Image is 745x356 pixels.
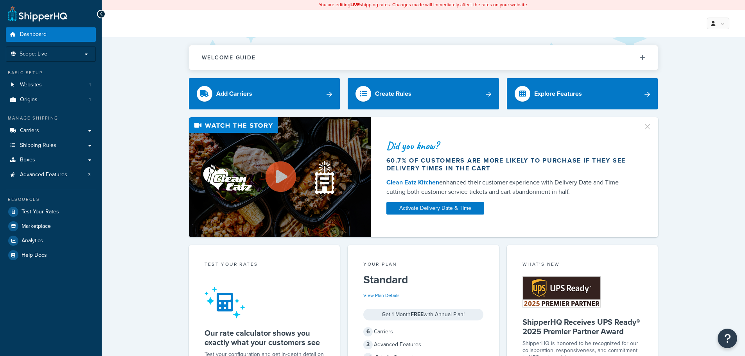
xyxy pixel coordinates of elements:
[20,172,67,178] span: Advanced Features
[411,310,424,318] strong: FREE
[20,97,38,103] span: Origins
[6,78,96,92] li: Websites
[205,261,325,270] div: Test your rates
[6,93,96,107] li: Origins
[20,82,42,88] span: Websites
[522,317,643,336] h5: ShipperHQ Receives UPS Ready® 2025 Premier Partner Award
[363,274,483,286] h5: Standard
[363,261,483,270] div: Your Plan
[6,115,96,122] div: Manage Shipping
[363,339,483,350] div: Advanced Features
[386,202,484,215] a: Activate Delivery Date & Time
[507,78,658,109] a: Explore Features
[6,78,96,92] a: Websites1
[189,78,340,109] a: Add Carriers
[6,153,96,167] a: Boxes
[89,82,91,88] span: 1
[6,205,96,219] a: Test Your Rates
[6,168,96,182] a: Advanced Features3
[363,309,483,320] div: Get 1 Month with Annual Plan!
[189,117,371,237] img: Video thumbnail
[6,138,96,153] a: Shipping Rules
[6,219,96,233] a: Marketplace
[189,45,658,70] button: Welcome Guide
[22,252,47,259] span: Help Docs
[6,248,96,262] a: Help Docs
[718,329,737,348] button: Open Resource Center
[22,223,51,230] span: Marketplace
[522,261,643,270] div: What's New
[89,97,91,103] span: 1
[20,51,47,57] span: Scope: Live
[88,172,91,178] span: 3
[363,326,483,337] div: Carriers
[363,327,373,336] span: 6
[6,70,96,76] div: Basic Setup
[386,178,439,187] a: Clean Eatz Kitchen
[6,196,96,203] div: Resources
[20,142,56,149] span: Shipping Rules
[363,340,373,349] span: 3
[20,127,39,134] span: Carriers
[216,88,252,99] div: Add Carriers
[386,178,634,197] div: enhanced their customer experience with Delivery Date and Time — cutting both customer service ti...
[205,328,325,347] h5: Our rate calculator shows you exactly what your customers see
[6,93,96,107] a: Origins1
[20,31,47,38] span: Dashboard
[6,234,96,248] a: Analytics
[22,209,59,215] span: Test Your Rates
[375,88,411,99] div: Create Rules
[202,55,256,61] h2: Welcome Guide
[386,140,634,151] div: Did you know?
[20,157,35,163] span: Boxes
[348,78,499,109] a: Create Rules
[6,168,96,182] li: Advanced Features
[6,123,96,138] a: Carriers
[386,157,634,172] div: 60.7% of customers are more likely to purchase if they see delivery times in the cart
[22,238,43,244] span: Analytics
[363,292,400,299] a: View Plan Details
[6,27,96,42] a: Dashboard
[534,88,582,99] div: Explore Features
[350,1,360,8] b: LIVE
